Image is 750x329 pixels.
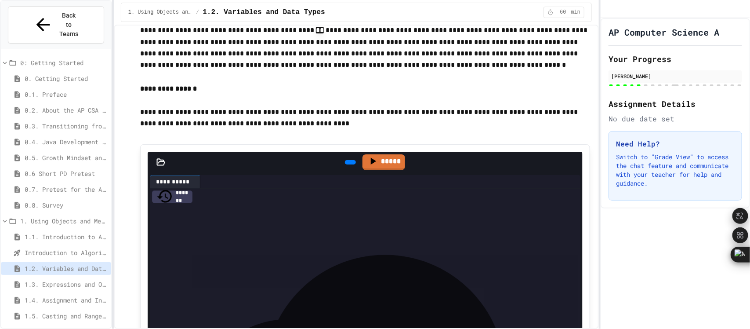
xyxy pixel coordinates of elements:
[25,296,108,305] span: 1.4. Assignment and Input
[25,90,108,99] span: 0.1. Preface
[8,6,104,44] button: Back to Teams
[25,248,108,257] span: Introduction to Algorithms, Programming, and Compilers
[25,232,108,241] span: 1.1. Introduction to Algorithms, Programming, and Compilers
[616,153,735,188] p: Switch to "Grade View" to access the chat feature and communicate with your teacher for help and ...
[25,137,108,146] span: 0.4. Java Development Environments
[609,98,742,110] h2: Assignment Details
[196,9,199,16] span: /
[556,9,570,16] span: 60
[25,311,108,321] span: 1.5. Casting and Ranges of Values
[25,185,108,194] span: 0.7. Pretest for the AP CSA Exam
[58,11,79,39] span: Back to Teams
[25,201,108,210] span: 0.8. Survey
[571,9,581,16] span: min
[203,7,325,18] span: 1.2. Variables and Data Types
[25,169,108,178] span: 0.6 Short PD Pretest
[609,53,742,65] h2: Your Progress
[25,280,108,289] span: 1.3. Expressions and Output [New]
[25,121,108,131] span: 0.3. Transitioning from AP CSP to AP CSA
[20,216,108,226] span: 1. Using Objects and Methods
[609,26,719,38] h1: AP Computer Science A
[25,106,108,115] span: 0.2. About the AP CSA Exam
[25,74,108,83] span: 0. Getting Started
[25,153,108,162] span: 0.5. Growth Mindset and Pair Programming
[128,9,192,16] span: 1. Using Objects and Methods
[609,113,742,124] div: No due date set
[20,58,108,67] span: 0: Getting Started
[25,264,108,273] span: 1.2. Variables and Data Types
[611,72,739,80] div: [PERSON_NAME]
[616,139,735,149] h3: Need Help?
